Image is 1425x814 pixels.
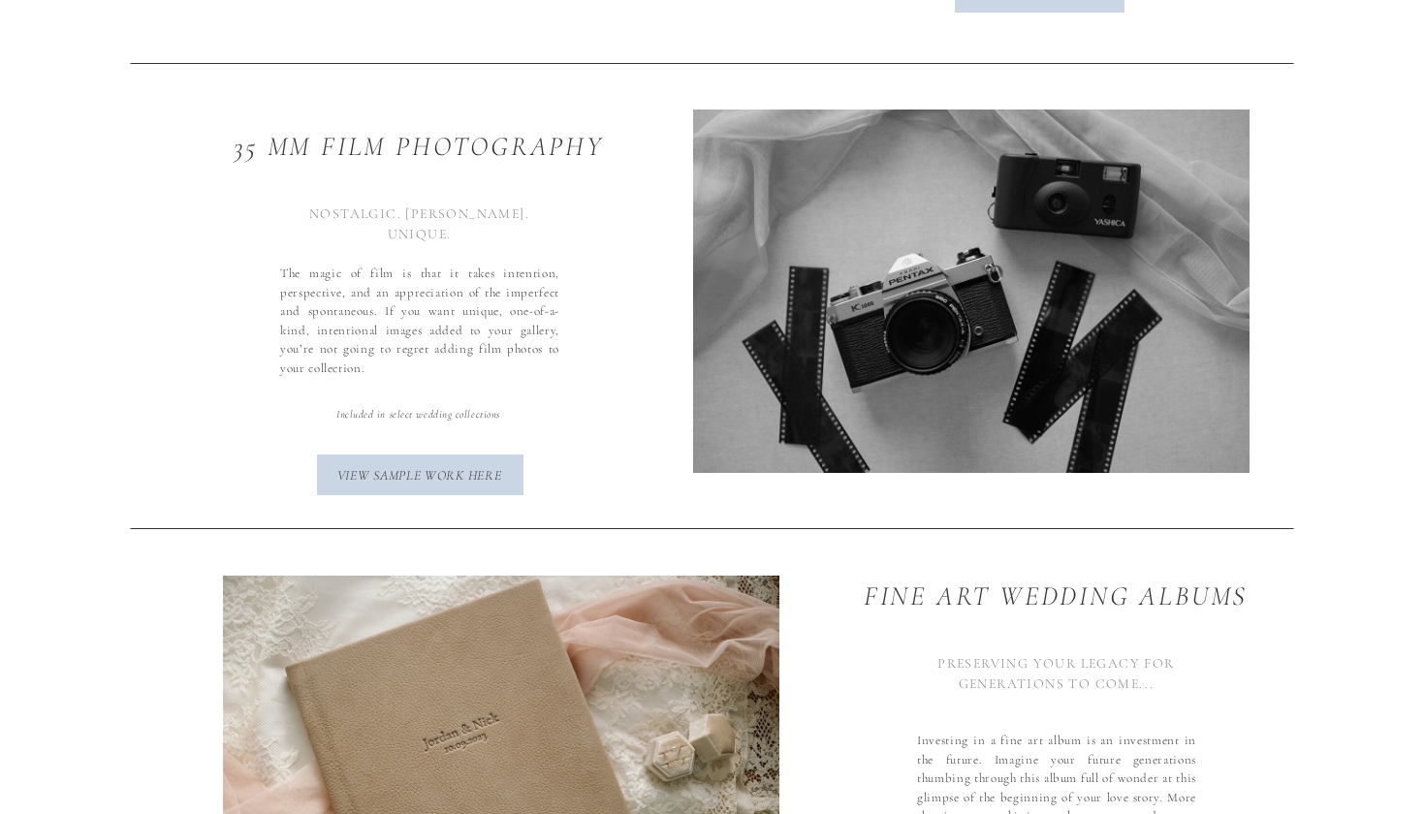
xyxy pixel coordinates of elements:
[284,203,554,227] h2: nostalgic. [PERSON_NAME]. unique.
[223,126,615,160] h1: 35 mm film photography
[921,653,1191,694] h2: Preserving your legacy for generations to come...
[336,407,504,424] p: Included in select wedding collections
[326,465,513,482] a: view sample work here
[280,265,559,380] p: The magic of film is that it takes intention, perspective, and an appreciation of the imperfect a...
[860,576,1251,610] h1: Fine Art wedding Albums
